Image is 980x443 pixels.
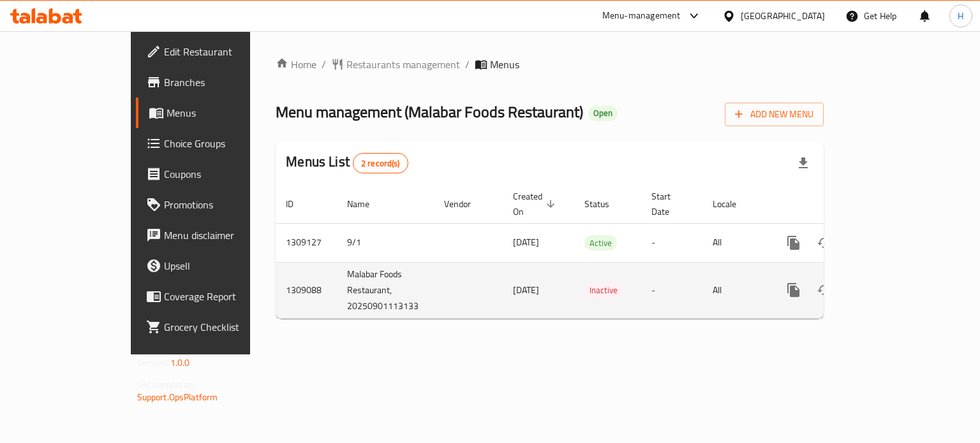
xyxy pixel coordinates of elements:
[164,258,285,273] span: Upsell
[584,236,617,251] span: Active
[584,283,623,298] span: Inactive
[641,262,702,318] td: -
[164,136,285,151] span: Choice Groups
[164,197,285,212] span: Promotions
[741,9,825,23] div: [GEOGRAPHIC_DATA]
[136,281,295,312] a: Coverage Report
[337,262,434,318] td: Malabar Foods Restaurant, 20250901113133
[322,57,326,72] li: /
[136,36,295,67] a: Edit Restaurant
[346,57,460,72] span: Restaurants management
[276,223,337,262] td: 1309127
[136,98,295,128] a: Menus
[136,220,295,251] a: Menu disclaimer
[137,354,168,371] span: Version:
[768,185,911,224] th: Actions
[702,262,768,318] td: All
[276,57,824,72] nav: breadcrumb
[136,128,295,159] a: Choice Groups
[164,289,285,304] span: Coverage Report
[958,9,963,23] span: H
[136,312,295,342] a: Grocery Checklist
[444,196,487,212] span: Vendor
[286,152,408,173] h2: Menus List
[276,262,337,318] td: 1309088
[136,189,295,220] a: Promotions
[167,105,285,120] span: Menus
[809,228,840,258] button: Change Status
[584,283,623,298] div: Inactive
[490,57,519,72] span: Menus
[651,189,687,219] span: Start Date
[137,376,196,393] span: Get support on:
[725,103,824,126] button: Add New Menu
[809,275,840,305] button: Change Status
[276,57,316,72] a: Home
[164,44,285,59] span: Edit Restaurant
[276,185,911,319] table: enhanced table
[513,189,559,219] span: Created On
[136,67,295,98] a: Branches
[164,228,285,243] span: Menu disclaimer
[136,251,295,281] a: Upsell
[164,75,285,90] span: Branches
[641,223,702,262] td: -
[735,106,813,122] span: Add New Menu
[778,228,809,258] button: more
[331,57,460,72] a: Restaurants management
[136,159,295,189] a: Coupons
[286,196,310,212] span: ID
[465,57,470,72] li: /
[702,223,768,262] td: All
[778,275,809,305] button: more
[337,223,434,262] td: 9/1
[170,354,190,371] span: 1.0.0
[588,108,618,119] span: Open
[164,166,285,182] span: Coupons
[137,389,218,405] a: Support.OpsPlatform
[513,282,539,298] span: [DATE]
[584,235,617,251] div: Active
[353,153,408,173] div: Total records count
[353,157,408,170] span: 2 record(s)
[713,196,753,212] span: Locale
[584,196,626,212] span: Status
[164,319,285,335] span: Grocery Checklist
[347,196,386,212] span: Name
[513,234,539,251] span: [DATE]
[602,8,681,24] div: Menu-management
[588,106,618,121] div: Open
[276,98,583,126] span: Menu management ( Malabar Foods Restaurant )
[788,148,819,178] div: Export file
